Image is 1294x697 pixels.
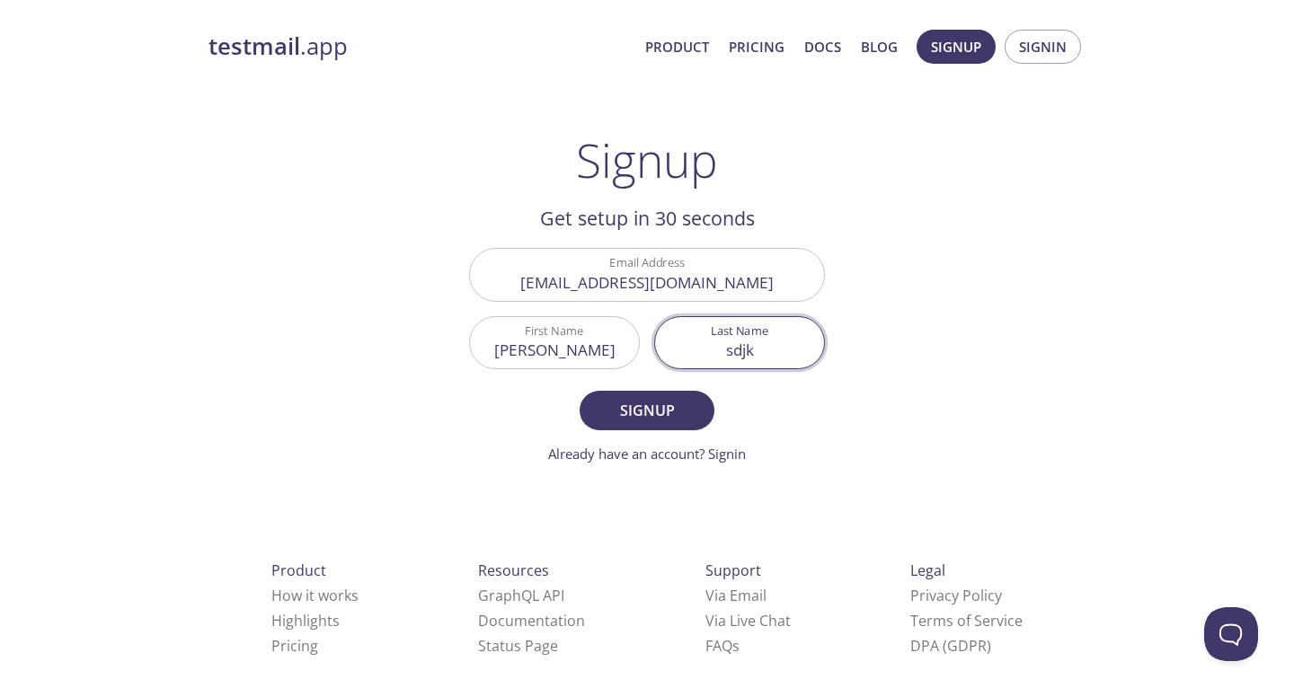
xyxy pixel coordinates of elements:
a: Documentation [478,611,585,631]
span: Signin [1019,35,1067,58]
span: Signup [931,35,981,58]
a: Terms of Service [910,611,1023,631]
h2: Get setup in 30 seconds [469,203,825,234]
a: FAQ [705,636,740,656]
a: testmail.app [208,31,631,62]
a: DPA (GDPR) [910,636,991,656]
span: Legal [910,560,945,580]
a: Docs [804,35,841,58]
span: Resources [478,560,549,580]
button: Signin [1005,30,1081,64]
h1: Signup [576,133,718,187]
a: Privacy Policy [910,586,1002,605]
a: Blog [861,35,898,58]
span: Signup [599,398,695,423]
a: Already have an account? Signin [548,445,746,463]
a: Highlights [271,611,340,631]
a: GraphQL API [478,586,564,605]
a: Pricing [271,636,318,656]
span: Support [705,560,761,580]
span: s [732,636,740,656]
a: Via Email [705,586,767,605]
button: Signup [917,30,996,64]
a: Product [645,35,709,58]
strong: testmail [208,31,300,62]
a: Pricing [729,35,784,58]
iframe: Help Scout Beacon - Open [1204,607,1258,661]
a: Status Page [478,636,558,656]
a: Via Live Chat [705,611,791,631]
a: How it works [271,586,359,605]
button: Signup [580,391,714,430]
span: Product [271,560,326,580]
